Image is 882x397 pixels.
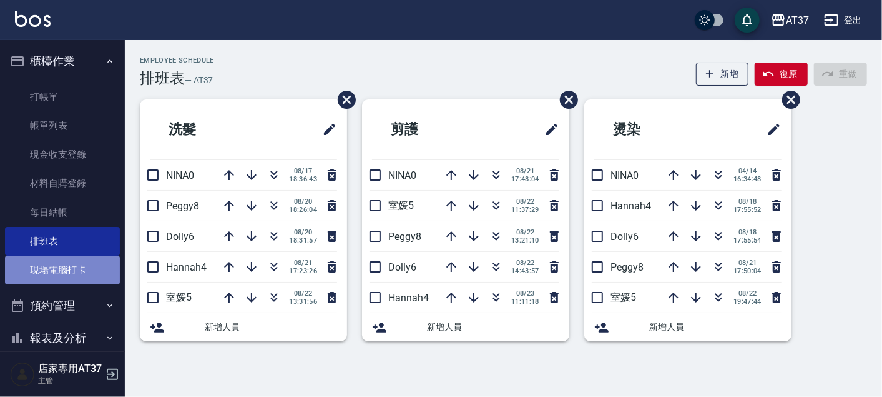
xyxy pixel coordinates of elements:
span: 08/20 [289,228,317,236]
span: Dolly6 [166,231,194,243]
span: 08/22 [289,289,317,298]
button: AT37 [766,8,814,33]
span: Hannah4 [610,200,651,212]
span: 室媛5 [610,291,636,303]
span: 新增人員 [427,321,559,334]
button: 預約管理 [5,289,120,322]
span: 修改班表的標題 [759,114,782,144]
span: 08/22 [511,228,539,236]
span: 18:31:57 [289,236,317,244]
span: NINA0 [388,169,416,181]
span: 08/21 [511,167,539,175]
a: 材料自購登錄 [5,169,120,198]
p: 主管 [38,375,102,386]
h5: 店家專用AT37 [38,363,102,375]
a: 現金收支登錄 [5,140,120,169]
h2: 洗髮 [150,107,265,152]
span: 17:55:52 [733,206,762,214]
a: 帳單列表 [5,111,120,140]
span: Peggy8 [610,261,644,273]
span: 14:43:57 [511,267,539,275]
span: 17:55:54 [733,236,762,244]
span: 18:36:43 [289,175,317,183]
span: 17:50:04 [733,267,762,275]
span: 08/18 [733,198,762,206]
span: 08/21 [733,259,762,267]
span: Peggy8 [388,231,421,243]
span: 18:26:04 [289,206,317,214]
span: 08/22 [511,198,539,206]
span: 17:23:26 [289,267,317,275]
a: 現場電腦打卡 [5,256,120,284]
button: 報表及分析 [5,322,120,354]
span: 新增人員 [205,321,337,334]
button: 櫃檯作業 [5,45,120,78]
span: 19:47:44 [733,298,762,306]
span: Hannah4 [166,261,207,273]
span: 刪除班表 [328,81,358,118]
button: save [735,8,760,33]
button: 復原 [755,63,808,86]
span: 刪除班表 [551,81,580,118]
button: 登出 [819,9,867,32]
a: 排班表 [5,227,120,256]
span: Dolly6 [388,261,416,273]
span: Dolly6 [610,231,639,243]
h2: 剪護 [372,107,487,152]
img: Logo [15,11,51,27]
span: 13:31:56 [289,298,317,306]
h3: 排班表 [140,69,185,87]
h2: Employee Schedule [140,56,214,64]
a: 打帳單 [5,83,120,111]
span: 新增人員 [649,321,782,334]
span: NINA0 [166,169,194,181]
span: 08/23 [511,289,539,298]
span: 11:11:18 [511,298,539,306]
div: AT37 [786,13,809,28]
span: 04/14 [733,167,762,175]
span: 修改班表的標題 [315,114,337,144]
span: 08/18 [733,228,762,236]
span: 刪除班表 [773,81,802,118]
span: 11:37:29 [511,206,539,214]
span: 室媛5 [166,291,192,303]
span: Peggy8 [166,200,199,212]
div: 新增人員 [362,313,569,341]
h2: 燙染 [594,107,709,152]
span: NINA0 [610,169,639,181]
span: 08/21 [289,259,317,267]
div: 新增人員 [584,313,791,341]
a: 每日結帳 [5,198,120,227]
span: 修改班表的標題 [537,114,559,144]
span: 16:34:48 [733,175,762,183]
span: 08/20 [289,198,317,206]
span: 08/22 [733,289,762,298]
img: Person [10,362,35,387]
div: 新增人員 [140,313,347,341]
span: 室媛5 [388,199,414,211]
span: Hannah4 [388,292,429,304]
span: 08/22 [511,259,539,267]
span: 13:21:10 [511,236,539,244]
span: 17:48:04 [511,175,539,183]
span: 08/17 [289,167,317,175]
h6: — AT37 [185,74,213,87]
button: 新增 [696,63,749,86]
